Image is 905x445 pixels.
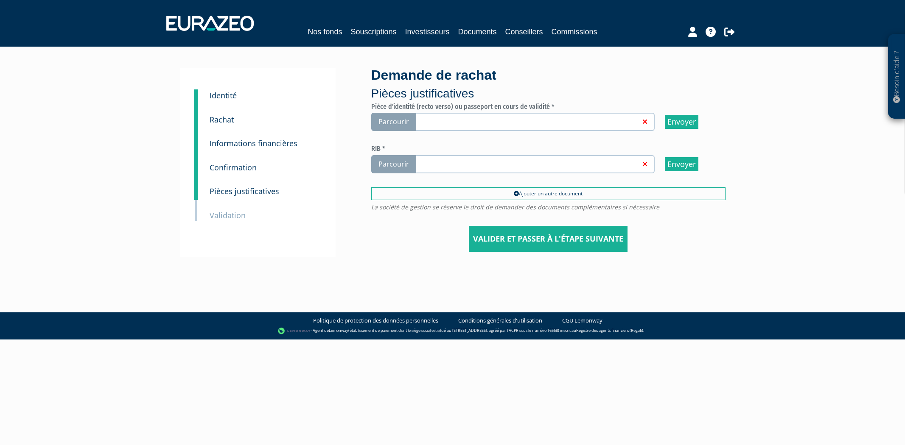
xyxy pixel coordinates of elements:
p: Besoin d'aide ? [892,39,902,115]
a: Registre des agents financiers (Regafi) [576,328,643,333]
a: 4 [194,174,198,200]
a: Politique de protection des données personnelles [313,317,438,325]
small: Rachat [210,114,234,125]
small: Identité [210,90,237,100]
a: Commissions [552,26,597,38]
a: 1 [194,89,198,106]
small: Validation [210,210,246,220]
input: Envoyer [665,157,698,171]
span: Parcourir [371,155,416,173]
a: CGU Lemonway [562,317,602,325]
h6: Pièce d'identité (recto verso) ou passeport en cours de validité * [371,103,726,111]
a: Conditions générales d'utilisation [458,317,542,325]
input: Envoyer [665,115,698,129]
a: Documents [458,26,497,38]
small: Confirmation [210,162,257,172]
div: Demande de rachat [371,66,726,102]
a: Conseillers [505,26,543,38]
span: La société de gestion se réserve le droit de demander des documents complémentaires si nécessaire [371,204,726,210]
a: 3 [194,150,198,176]
small: Informations financières [210,138,297,148]
a: Investisseurs [405,26,449,38]
a: Lemonway [329,328,348,333]
a: 3 [194,126,198,152]
div: - Agent de (établissement de paiement dont le siège social est situé au [STREET_ADDRESS], agréé p... [8,327,897,335]
span: Parcourir [371,113,416,131]
img: logo-lemonway.png [278,327,311,335]
small: Pièces justificatives [210,186,279,196]
a: Nos fonds [308,26,342,38]
input: Valider et passer à l'étape suivante [469,226,628,252]
a: Souscriptions [350,26,396,38]
a: Ajouter un autre document [371,187,726,200]
h6: RIB * [371,145,726,153]
a: 2 [194,102,198,128]
p: Pièces justificatives [371,85,726,102]
img: 1732889491-logotype_eurazeo_blanc_rvb.png [166,16,254,31]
